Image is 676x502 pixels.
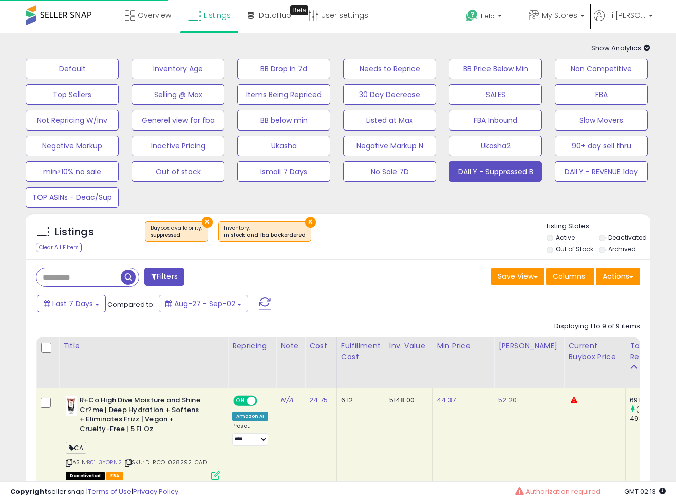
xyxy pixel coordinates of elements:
[546,268,594,285] button: Columns
[144,268,184,286] button: Filters
[437,395,456,405] a: 44.37
[63,341,223,351] div: Title
[87,458,122,467] a: B01L3YORN2
[555,161,648,182] button: DAILY - REVENUE 1day
[555,136,648,156] button: 90+ day sell thru
[107,300,155,309] span: Compared to:
[232,412,268,421] div: Amazon AI
[224,224,306,239] span: Inventory :
[608,245,636,253] label: Archived
[66,442,86,454] span: CA
[343,84,436,105] button: 30 Day Decrease
[343,161,436,182] button: No Sale 7D
[343,59,436,79] button: Needs to Reprice
[52,299,93,309] span: Last 7 Days
[132,84,224,105] button: Selling @ Max
[449,59,542,79] button: BB Price Below Min
[132,59,224,79] button: Inventory Age
[10,487,178,497] div: seller snap | |
[36,243,82,252] div: Clear All Filters
[305,217,316,228] button: ×
[37,295,106,312] button: Last 7 Days
[290,5,308,15] div: Tooltip anchor
[237,59,330,79] button: BB Drop in 7d
[151,224,202,239] span: Buybox availability :
[498,341,559,351] div: [PERSON_NAME]
[54,225,94,239] h5: Listings
[26,187,119,208] button: TOP ASINs - Deac/Sup
[636,405,661,414] small: (40.15%)
[341,341,381,362] div: Fulfillment Cost
[449,110,542,131] button: FBA Inbound
[481,12,495,21] span: Help
[159,295,248,312] button: Aug-27 - Sep-02
[66,472,105,480] span: All listings that are unavailable for purchase on Amazon for any reason other than out-of-stock
[132,161,224,182] button: Out of stock
[594,10,653,33] a: Hi [PERSON_NAME]
[343,110,436,131] button: Listed at Max
[630,396,671,405] div: 691.2
[389,341,428,351] div: Inv. value
[237,84,330,105] button: Items Being Repriced
[555,84,648,105] button: FBA
[542,10,577,21] span: My Stores
[624,487,666,496] span: 2025-09-10 02:13 GMT
[437,341,490,351] div: Min Price
[237,136,330,156] button: Ukasha
[630,414,671,423] div: 493.2
[234,397,247,405] span: ON
[547,221,650,231] p: Listing States:
[106,472,124,480] span: FBA
[449,161,542,182] button: DAILY - Suppressed B
[556,245,593,253] label: Out of Stock
[341,396,377,405] div: 6.12
[553,271,585,282] span: Columns
[132,110,224,131] button: Generel view for fba
[630,341,667,362] div: Total Rev.
[237,110,330,131] button: BB below min
[280,395,293,405] a: N/A
[133,487,178,496] a: Privacy Policy
[237,161,330,182] button: Ismail 7 Days
[343,136,436,156] button: Negative Markup N
[568,341,621,362] div: Current Buybox Price
[591,43,650,53] span: Show Analytics
[596,268,640,285] button: Actions
[608,233,647,242] label: Deactivated
[10,487,48,496] strong: Copyright
[554,322,640,331] div: Displaying 1 to 9 of 9 items
[66,396,220,479] div: ASIN:
[491,268,544,285] button: Save View
[309,395,328,405] a: 24.75
[555,110,648,131] button: Slow Movers
[458,2,519,33] a: Help
[449,84,542,105] button: SALES
[224,232,306,239] div: in stock and fba backordered
[26,110,119,131] button: Not Repricing W/Inv
[132,136,224,156] button: Inactive Pricing
[88,487,132,496] a: Terms of Use
[26,161,119,182] button: min>10% no sale
[465,9,478,22] i: Get Help
[607,10,646,21] span: Hi [PERSON_NAME]
[556,233,575,242] label: Active
[26,136,119,156] button: Negative Markup
[66,396,77,416] img: 31PLfRT9FhL._SL40_.jpg
[256,397,272,405] span: OFF
[449,136,542,156] button: Ukasha2
[280,341,301,351] div: Note
[389,396,424,405] div: 5148.00
[151,232,202,239] div: suppressed
[174,299,235,309] span: Aug-27 - Sep-02
[204,10,231,21] span: Listings
[123,458,207,467] span: | SKU: D-RCO-028292-CAD
[26,84,119,105] button: Top Sellers
[80,396,204,436] b: R+Co High Dive Moisture and Shine Cr?me | Deep Hydration + Softens + Eliminates Frizz | Vegan + C...
[202,217,213,228] button: ×
[138,10,171,21] span: Overview
[26,59,119,79] button: Default
[498,395,517,405] a: 52.20
[232,423,268,446] div: Preset:
[309,341,332,351] div: Cost
[232,341,272,351] div: Repricing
